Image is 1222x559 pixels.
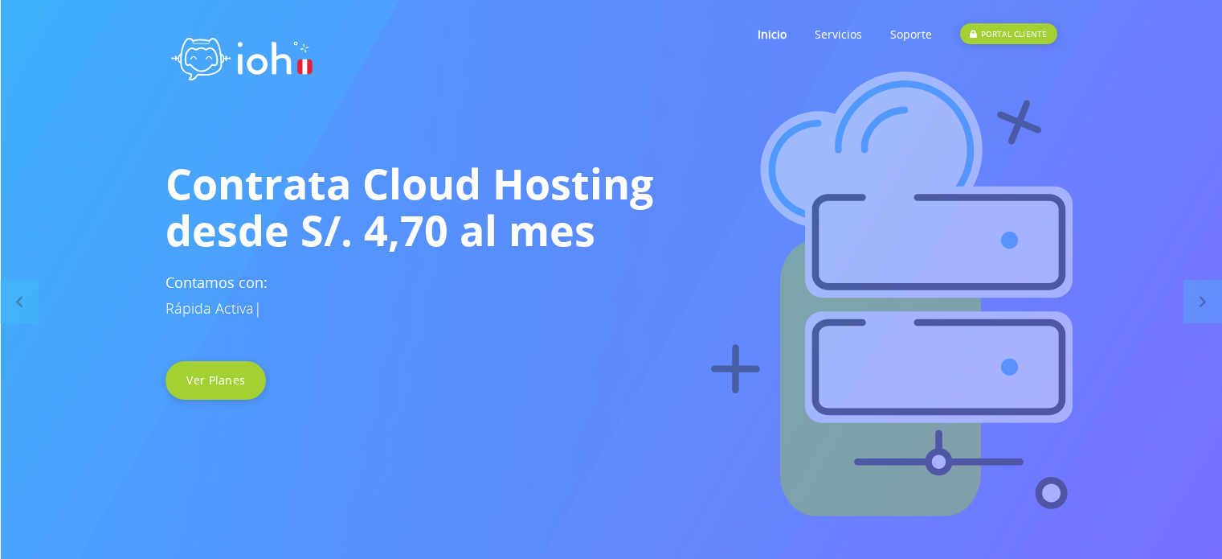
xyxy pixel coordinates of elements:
a: Inicio [758,2,787,66]
span: Rápida Activa [166,298,254,318]
div: PORTAL CLIENTE [960,23,1056,44]
a: PORTAL CLIENTE [960,2,1056,66]
a: Ver Planes [166,361,266,400]
h3: Contamos con: [166,269,1057,321]
img: logo ioh [166,20,318,92]
span: | [254,298,262,318]
a: Soporte [890,2,932,66]
a: Servicios [815,2,862,66]
h1: Contrata Cloud Hosting desde S/. 4,70 al mes [166,160,1057,253]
